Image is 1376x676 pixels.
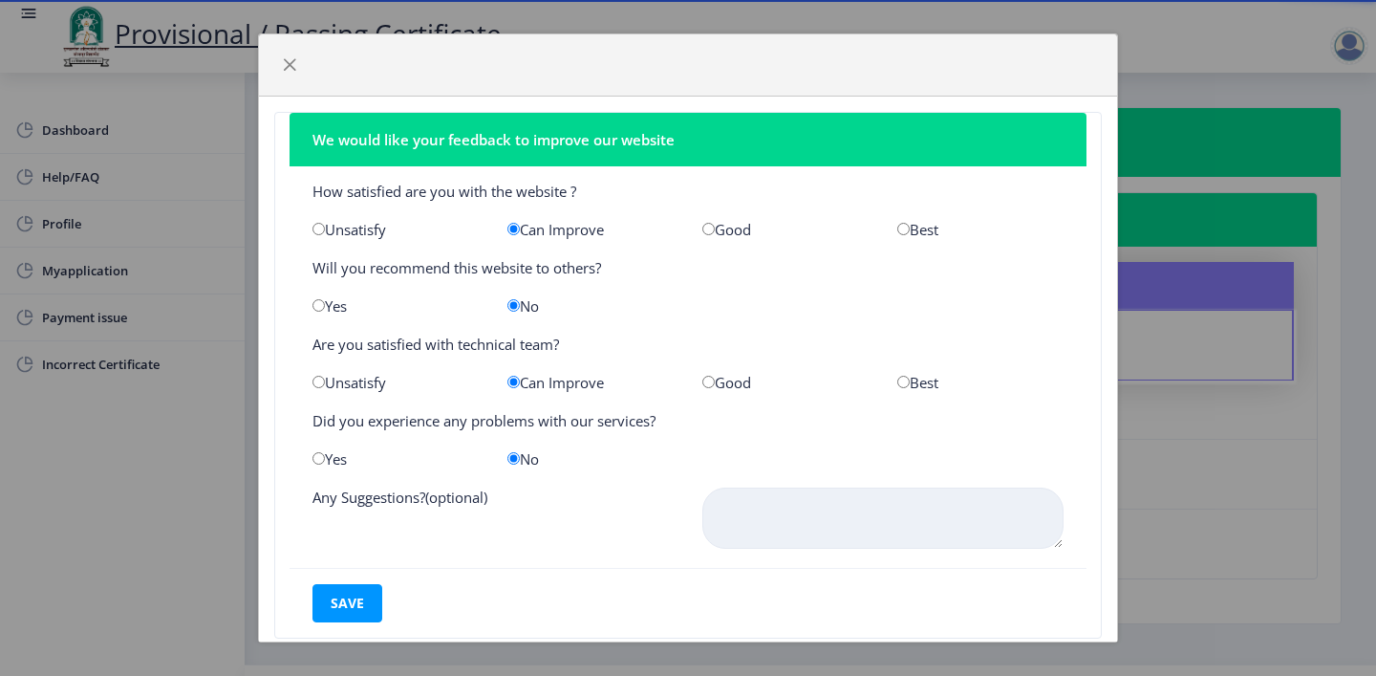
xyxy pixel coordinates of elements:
div: Did you experience any problems with our services? [298,411,1078,430]
div: Can Improve [493,220,688,239]
div: Unsatisfy [298,373,493,392]
div: Good [688,220,883,239]
button: save [312,584,382,622]
div: Yes [298,449,493,469]
div: Can Improve [493,373,688,392]
div: Will you recommend this website to others? [298,258,1078,277]
div: Unsatisfy [298,220,493,239]
div: Are you satisfied with technical team? [298,335,1078,354]
div: Any Suggestions?(optional) [298,488,688,553]
nb-card-header: We would like your feedback to improve our website [290,113,1086,166]
div: How satisfied are you with the website ? [298,182,1078,201]
div: No [493,296,688,316]
div: No [493,449,688,469]
div: Best [883,373,1078,392]
div: Good [688,373,883,392]
div: Best [883,220,1078,239]
div: Yes [298,296,493,316]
